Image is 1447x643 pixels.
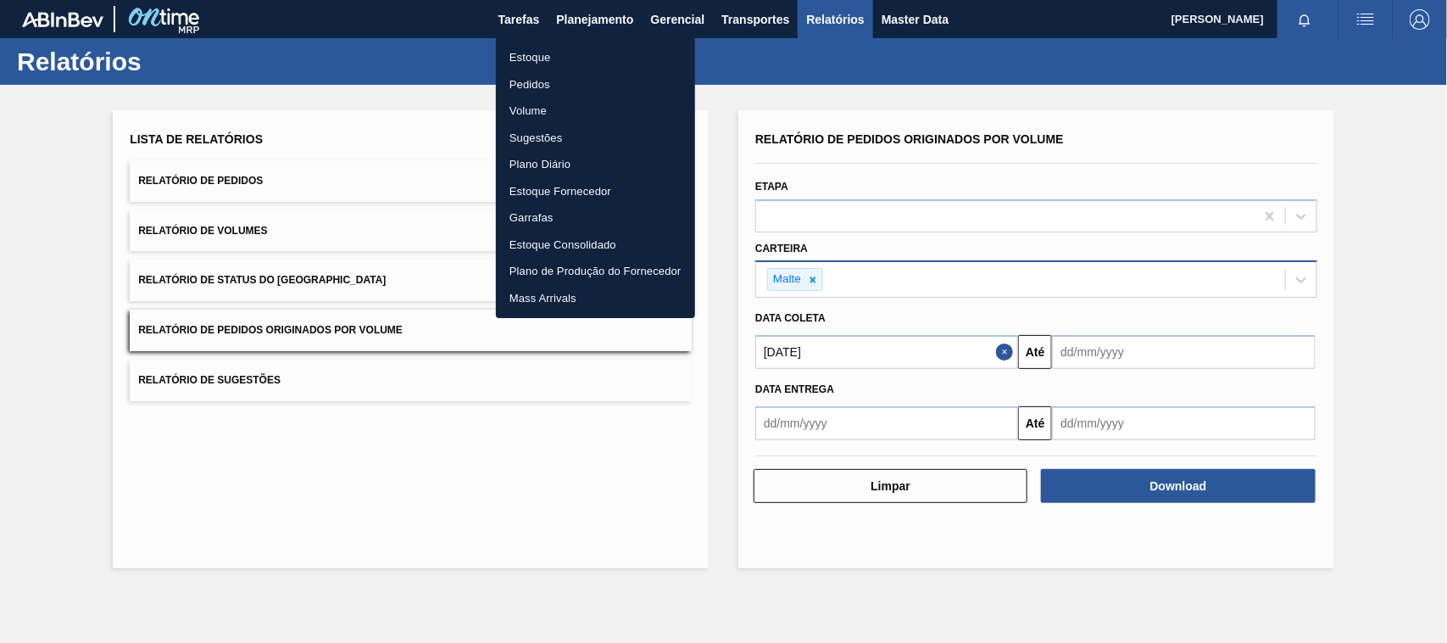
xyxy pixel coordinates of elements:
a: Sugestões [496,125,695,152]
a: Plano de Produção do Fornecedor [496,258,695,285]
a: Mass Arrivals [496,285,695,312]
a: Garrafas [496,204,695,232]
a: Pedidos [496,71,695,98]
a: Plano Diário [496,151,695,178]
a: Estoque Fornecedor [496,178,695,205]
a: Volume [496,98,695,125]
a: Estoque [496,44,695,71]
a: Estoque Consolidado [496,232,695,259]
